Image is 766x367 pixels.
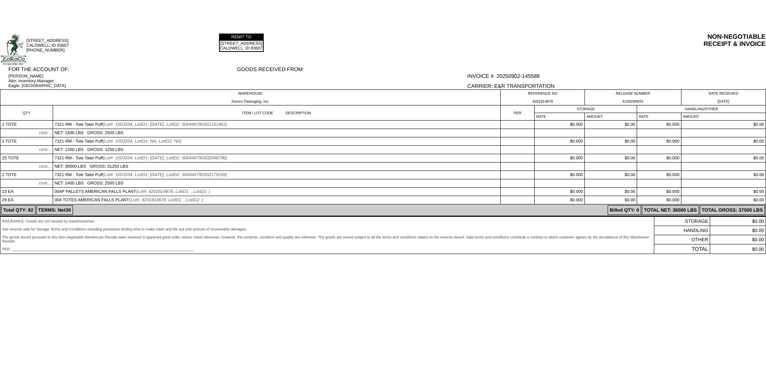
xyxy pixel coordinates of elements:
[237,66,466,72] div: GOODS RECEIVED FROM:
[681,196,766,204] td: $0.00
[535,154,585,163] td: $0.000
[0,188,53,196] td: 23 EA
[0,171,53,179] td: 2 TOTE
[637,188,681,196] td: $0.000
[535,196,585,204] td: $0.000
[0,196,53,204] td: 29 EA
[103,173,227,177] span: (Lot#: 1003334, LotID1: [DATE], LotID2: 500449790302179299)
[53,171,500,179] td: 7321 RM - Tote Tater Puff
[53,146,500,154] td: NET: 1200 LBS GROSS: 1250 LBS
[654,217,710,226] td: STORAGE
[681,90,766,105] td: DATE RECEIVED [DATE]
[681,113,766,121] td: AMOUNT
[585,137,637,146] td: $0.00
[637,154,681,163] td: $0.000
[220,34,263,40] td: REMIT TO
[535,137,585,146] td: $0.000
[654,235,710,244] td: OTHER
[0,90,501,105] td: WAREHOUSE Zoroco Packaging, Inc.
[53,188,500,196] td: 004P PALLETS AMERICAN FALLS PLANT
[467,73,766,79] div: INVOICE #: 20250902-145588
[103,139,182,144] span: (Lot#: 1003334, LotID1: NA, LotID2: NA)
[53,196,500,204] td: 004 TOTES AMERICAN FALLS PLANT
[585,121,637,129] td: $0.00
[681,121,766,129] td: $0.00
[608,205,641,215] td: Billed QTY: 0
[535,188,585,196] td: $0.000
[8,74,236,88] div: [PERSON_NAME] Attn: Inventory Manager Eagle, [GEOGRAPHIC_DATA]
[637,113,681,121] td: RATE
[500,105,534,121] td: PER
[654,226,710,235] td: HANDLING
[0,137,53,146] td: 1 TOTE
[36,205,73,215] td: TERMS: Net30
[585,154,637,163] td: $0.00
[681,137,766,146] td: $0.00
[53,154,500,163] td: 7321 RM - Tote Tater Puff
[585,188,637,196] td: $0.00
[637,105,766,113] td: HANDLING/OTHER
[637,196,681,204] td: $0.000
[0,121,53,129] td: 2 TOTE
[136,189,210,194] span: (Lot#: 4201814878, LotID1: , LotID2: )
[637,171,681,179] td: $0.000
[103,122,227,127] span: (Lot#: 1003334, LotID1: [DATE], LotID2: 500449790302191963)
[637,137,681,146] td: $0.000
[53,129,500,137] td: NET: 2400 LBS GROSS: 2500 LBS
[0,105,53,121] td: QTY
[642,205,699,215] td: TOTAL NET: 36000 LBS
[467,83,766,89] div: CARRIER: E&R TRANSPORTATION
[129,198,203,202] span: (Lot#: 4201814878, LotID1: , LotID2: )
[500,90,584,105] td: REFERENCE NO 4201814878
[710,244,766,254] td: $0.00
[1,205,36,215] td: Total QTY: 82
[53,121,500,129] td: 7321 RM - Tote Tater Puff
[53,105,500,121] td: ITEM / LOT CODE DESCRIPTION
[53,163,500,171] td: NET: 30000 LBS GROSS: 31250 LBS
[681,154,766,163] td: $0.00
[39,181,51,186] span: cont...
[681,188,766,196] td: $0.00
[53,137,500,146] td: 7321 RM - Tote Tater Puff
[535,171,585,179] td: $0.000
[637,121,681,129] td: $0.000
[450,34,766,48] div: NON-NEGOTIABLE RECEIPT & INVOICE
[654,244,710,254] td: TOTAL
[103,156,227,161] span: (Lot#: 1003334, LotID1: [DATE], LotID2: 500449790302948796)
[535,105,637,113] td: STORAGE
[8,66,236,72] div: FOR THE ACCOUNT OF:
[585,90,681,105] td: RELEASE NUMBER 6100290933
[39,147,51,152] span: cont...
[53,179,500,188] td: NET: 2400 LBS GROSS: 2500 LBS
[535,121,585,129] td: $0.000
[700,205,765,215] td: TOTAL GROSS: 37500 LBS
[710,226,766,235] td: $0.00
[585,171,637,179] td: $0.00
[39,164,51,169] span: cont...
[681,171,766,179] td: $0.00
[0,34,26,65] img: logoSmallFull.jpg
[220,41,263,51] td: [STREET_ADDRESS] CALDWELL, ID 83607
[39,131,51,135] span: cont...
[585,113,637,121] td: AMOUNT
[710,217,766,226] td: $0.00
[710,235,766,244] td: $0.00
[0,154,53,163] td: 25 TOTE
[2,219,652,251] div: INSURANCE: Goods are not insured by warehouseman. See reverse side for Storage Terms and Conditio...
[535,113,585,121] td: RATE
[585,196,637,204] td: $0.00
